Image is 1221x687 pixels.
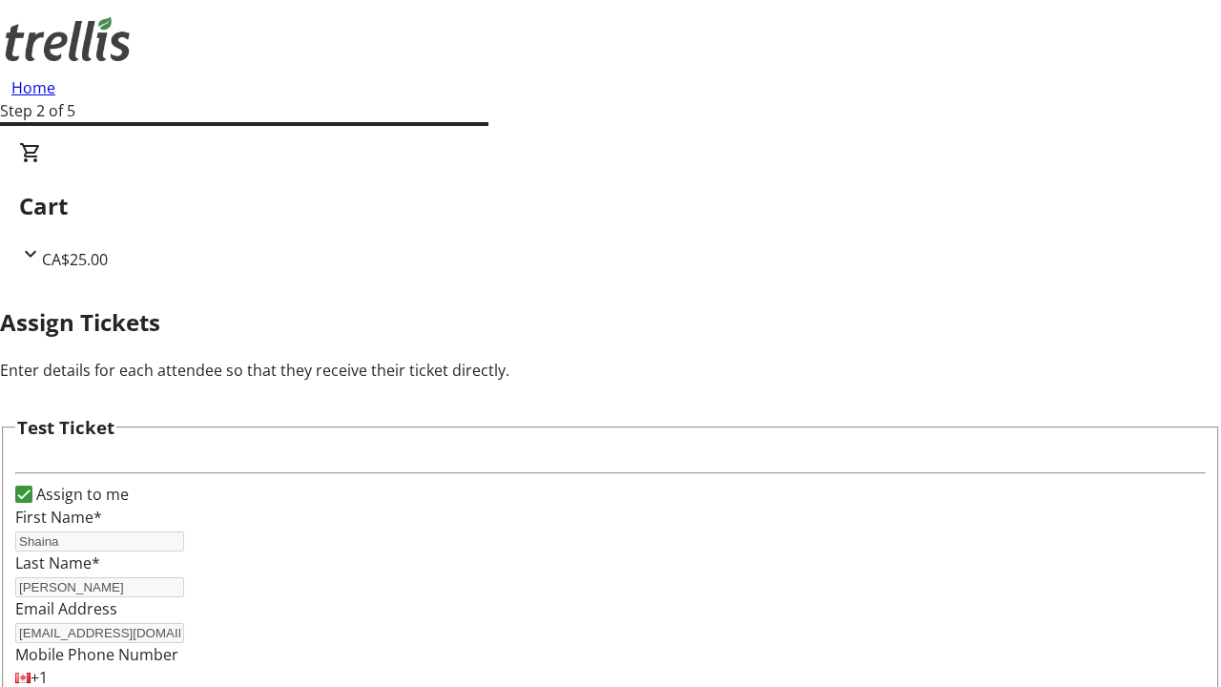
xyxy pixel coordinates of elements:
label: Mobile Phone Number [15,644,178,665]
label: Assign to me [32,483,129,506]
div: CartCA$25.00 [19,141,1202,271]
label: First Name* [15,507,102,528]
label: Last Name* [15,552,100,573]
label: Email Address [15,598,117,619]
span: CA$25.00 [42,249,108,270]
h3: Test Ticket [17,414,114,441]
h2: Cart [19,189,1202,223]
